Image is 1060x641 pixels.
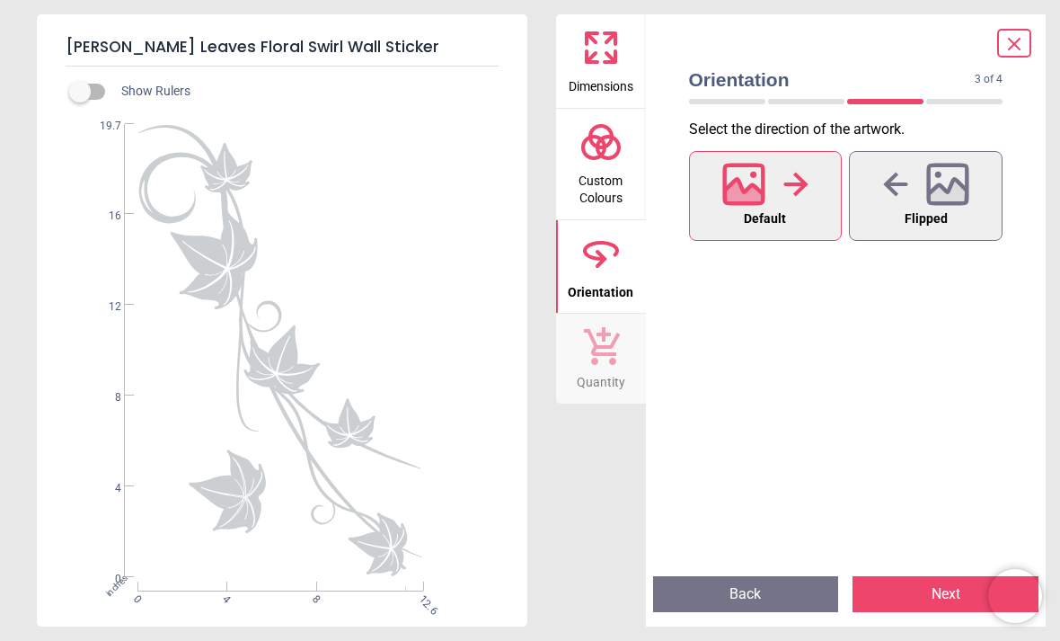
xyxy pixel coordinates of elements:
span: 16 [87,209,121,224]
p: Select the direction of the artwork . [689,120,1018,139]
h5: [PERSON_NAME] Leaves Floral Swirl Wall Sticker [66,29,499,67]
span: 0 [87,572,121,587]
span: 19.7 [87,119,121,134]
button: Next [852,576,1038,612]
button: Flipped [849,151,1003,241]
span: Orientation [689,67,976,93]
span: 12.6 [415,592,427,604]
span: 8 [87,390,121,405]
span: Orientation [568,275,633,302]
span: Flipped [905,208,948,231]
span: 8 [308,592,320,604]
span: Quantity [577,365,625,392]
span: 4 [87,481,121,496]
span: Default [744,208,786,231]
button: Orientation [556,220,646,314]
button: Back [653,576,839,612]
span: Custom Colours [558,164,644,208]
span: 0 [129,592,141,604]
span: 4 [219,592,231,604]
button: Default [689,151,843,241]
button: Quantity [556,314,646,404]
span: Dimensions [569,69,633,96]
div: Show Rulers [80,81,527,102]
button: Custom Colours [556,109,646,219]
button: Dimensions [556,14,646,108]
span: 12 [87,299,121,315]
span: 3 of 4 [975,72,1003,87]
iframe: Brevo live chat [988,569,1042,623]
